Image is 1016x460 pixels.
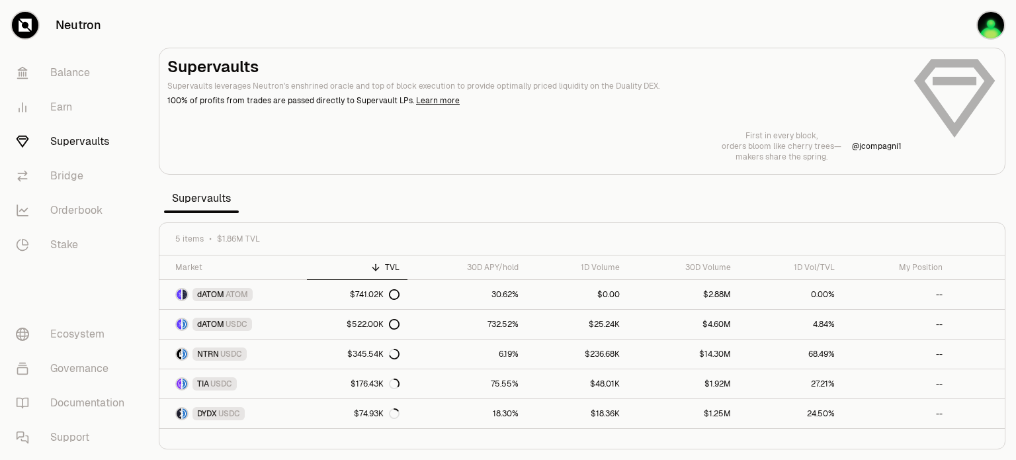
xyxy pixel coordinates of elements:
a: -- [843,280,951,309]
a: 4.84% [739,310,843,339]
a: 30.62% [407,280,527,309]
a: $18.36K [527,399,628,428]
p: First in every block, [722,130,841,141]
a: First in every block,orders bloom like cherry trees—makers share the spring. [722,130,841,162]
img: ATOM Logo [183,289,187,300]
span: USDC [226,319,247,330]
div: $176.43K [351,379,400,389]
p: Supervaults leverages Neutron's enshrined oracle and top of block execution to provide optimally ... [167,80,902,92]
div: $522.00K [347,319,400,330]
a: 0.00% [739,280,843,309]
a: 75.55% [407,369,527,398]
a: 18.30% [407,399,527,428]
span: dATOM [197,289,224,300]
a: DYDX LogoUSDC LogoDYDXUSDC [159,399,307,428]
a: $48.01K [527,369,628,398]
a: Ecosystem [5,317,143,351]
div: 1D Volume [534,262,620,273]
img: USDC Logo [183,379,187,389]
a: $741.02K [307,280,407,309]
a: Governance [5,351,143,386]
a: TIA LogoUSDC LogoTIAUSDC [159,369,307,398]
a: -- [843,369,951,398]
img: DYDX Logo [177,408,181,419]
a: 24.50% [739,399,843,428]
img: TIA Logo [177,379,181,389]
img: Daditos [978,12,1004,38]
div: $741.02K [350,289,400,300]
p: @ jcompagni1 [852,141,902,152]
a: Documentation [5,386,143,420]
a: NTRN LogoUSDC LogoNTRNUSDC [159,340,307,369]
a: 6.19% [407,340,527,369]
span: TIA [197,379,209,389]
span: $1.86M TVL [217,234,260,244]
a: $236.68K [527,340,628,369]
div: TVL [315,262,400,273]
a: -- [843,340,951,369]
a: Balance [5,56,143,90]
span: USDC [210,379,232,389]
img: NTRN Logo [177,349,181,359]
span: 5 items [175,234,204,244]
a: $74.93K [307,399,407,428]
a: Orderbook [5,193,143,228]
a: Learn more [416,95,460,106]
span: ATOM [226,289,248,300]
span: USDC [218,408,240,419]
a: $1.25M [628,399,739,428]
p: makers share the spring. [722,152,841,162]
img: USDC Logo [183,408,187,419]
a: Support [5,420,143,455]
a: 27.21% [739,369,843,398]
div: 30D Volume [636,262,731,273]
a: $522.00K [307,310,407,339]
p: 100% of profits from trades are passed directly to Supervault LPs. [167,95,902,107]
a: $176.43K [307,369,407,398]
a: Supervaults [5,124,143,159]
a: Stake [5,228,143,262]
img: USDC Logo [183,319,187,330]
a: $4.60M [628,310,739,339]
div: $74.93K [354,408,400,419]
a: dATOM LogoATOM LogodATOMATOM [159,280,307,309]
img: USDC Logo [183,349,187,359]
a: Earn [5,90,143,124]
div: Market [175,262,299,273]
a: $345.54K [307,340,407,369]
div: 1D Vol/TVL [747,262,835,273]
p: orders bloom like cherry trees— [722,141,841,152]
img: dATOM Logo [177,319,181,330]
a: $14.30M [628,340,739,369]
a: $2.88M [628,280,739,309]
a: 68.49% [739,340,843,369]
span: NTRN [197,349,219,359]
a: Bridge [5,159,143,193]
img: dATOM Logo [177,289,181,300]
a: dATOM LogoUSDC LogodATOMUSDC [159,310,307,339]
a: -- [843,310,951,339]
div: 30D APY/hold [415,262,519,273]
a: -- [843,399,951,428]
a: @jcompagni1 [852,141,902,152]
a: $25.24K [527,310,628,339]
span: DYDX [197,408,217,419]
span: USDC [220,349,242,359]
h2: Supervaults [167,56,902,77]
div: $345.54K [347,349,400,359]
a: $0.00 [527,280,628,309]
a: $1.92M [628,369,739,398]
a: 732.52% [407,310,527,339]
span: Supervaults [164,185,239,212]
div: My Position [851,262,943,273]
span: dATOM [197,319,224,330]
